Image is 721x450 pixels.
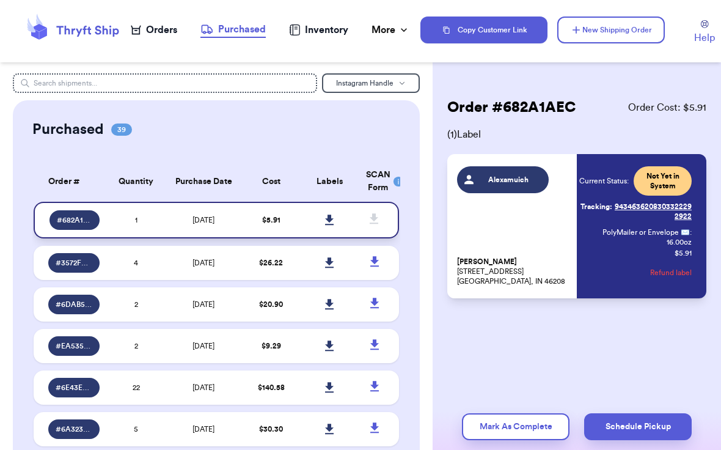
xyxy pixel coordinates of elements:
[579,176,629,186] span: Current Status:
[135,216,137,224] span: 1
[694,20,715,45] a: Help
[336,79,393,87] span: Instagram Handle
[259,426,283,433] span: $ 30.30
[200,22,266,37] div: Purchased
[111,124,132,136] span: 39
[133,384,140,391] span: 22
[32,120,104,139] h2: Purchased
[366,169,384,194] div: SCAN Form
[371,23,410,37] div: More
[447,98,576,117] h2: Order # 682A1AEC
[56,341,92,351] span: # EA535672
[56,424,92,434] span: # 6A323B20
[192,216,214,224] span: [DATE]
[602,229,690,236] span: PolyMailer or Envelope ✉️
[580,202,612,212] span: Tracking:
[289,23,348,37] a: Inventory
[694,31,715,45] span: Help
[192,426,214,433] span: [DATE]
[675,248,692,258] p: $ 5.91
[134,259,138,267] span: 4
[56,258,92,268] span: # 3572FDFE
[259,301,283,308] span: $ 20.90
[242,161,301,202] th: Cost
[192,384,214,391] span: [DATE]
[650,259,692,286] button: Refund label
[134,426,138,433] span: 5
[584,413,692,440] button: Schedule Pickup
[200,22,266,38] a: Purchased
[447,127,706,142] span: ( 1 ) Label
[557,17,665,43] button: New Shipping Order
[165,161,241,202] th: Purchase Date
[457,257,569,286] p: [STREET_ADDRESS] [GEOGRAPHIC_DATA], IN 46208
[258,384,285,391] span: $ 140.58
[667,237,692,247] span: 16.00 oz
[690,227,692,237] span: :
[131,23,177,37] a: Orders
[192,259,214,267] span: [DATE]
[480,175,538,185] span: Alexamuich
[300,161,359,202] th: Labels
[262,216,280,224] span: $ 5.91
[134,342,138,350] span: 2
[322,73,420,93] button: Instagram Handle
[34,161,107,202] th: Order #
[457,257,517,267] span: [PERSON_NAME]
[134,301,138,308] span: 2
[420,17,547,43] button: Copy Customer Link
[192,342,214,350] span: [DATE]
[641,171,684,191] span: Not Yet in System
[57,215,92,225] span: # 682A1AEC
[192,301,214,308] span: [DATE]
[56,300,92,309] span: # 6DAB5425
[107,161,166,202] th: Quantity
[56,383,92,393] span: # 6E43E901
[13,73,317,93] input: Search shipments...
[628,100,706,115] span: Order Cost: $ 5.91
[259,259,283,267] span: $ 26.22
[262,342,281,350] span: $ 9.29
[579,197,692,226] a: Tracking:9434636208303322292922
[462,413,569,440] button: Mark As Complete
